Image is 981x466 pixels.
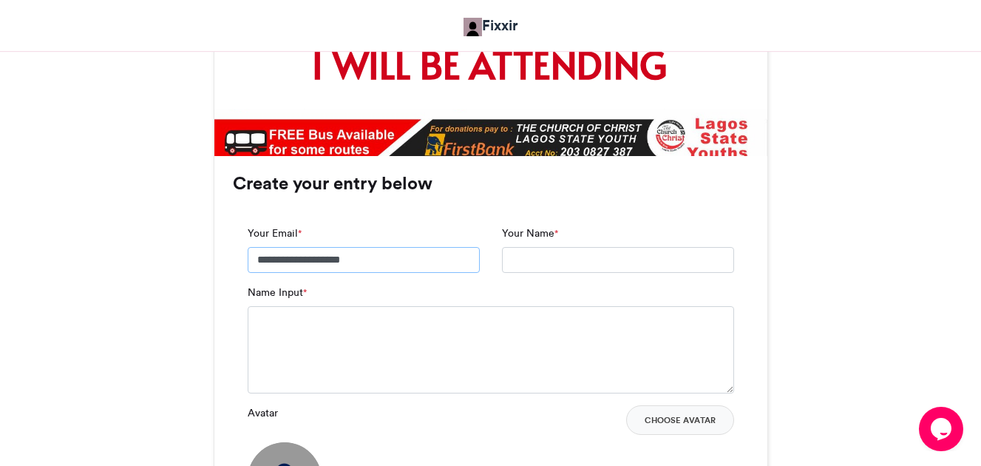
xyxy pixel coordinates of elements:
button: Choose Avatar [626,405,734,435]
label: Your Email [248,226,302,241]
div: I WILL BE ATTENDING [228,38,750,90]
h3: Create your entry below [233,175,749,192]
label: Your Name [502,226,558,241]
iframe: chat widget [919,407,966,451]
label: Avatar [248,405,278,421]
img: DANIEL OBENTEY [464,18,482,36]
a: Fixxir [464,15,518,36]
label: Name Input [248,285,307,300]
